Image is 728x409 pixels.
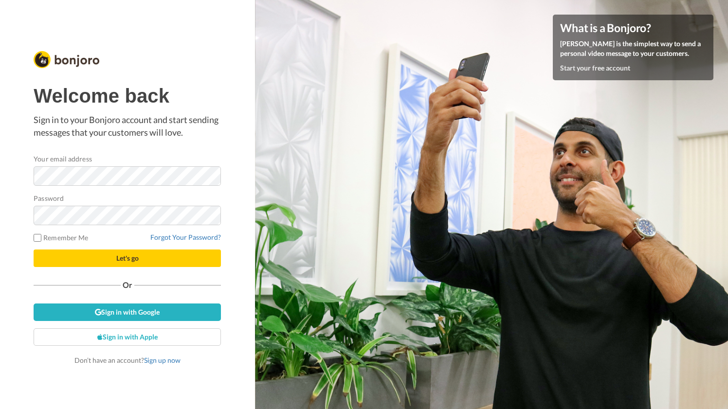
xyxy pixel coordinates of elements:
[34,154,91,164] label: Your email address
[34,232,88,243] label: Remember Me
[34,303,221,321] a: Sign in with Google
[560,39,706,58] p: [PERSON_NAME] is the simplest way to send a personal video message to your customers.
[34,193,64,203] label: Password
[34,249,221,267] button: Let's go
[121,282,134,288] span: Or
[34,85,221,107] h1: Welcome back
[74,356,181,364] span: Don’t have an account?
[34,234,41,242] input: Remember Me
[560,22,706,34] h4: What is a Bonjoro?
[34,328,221,346] a: Sign in with Apple
[34,114,221,139] p: Sign in to your Bonjoro account and start sending messages that your customers will love.
[144,356,181,364] a: Sign up now
[560,64,630,72] a: Start your free account
[150,233,221,241] a: Forgot Your Password?
[116,254,139,262] span: Let's go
